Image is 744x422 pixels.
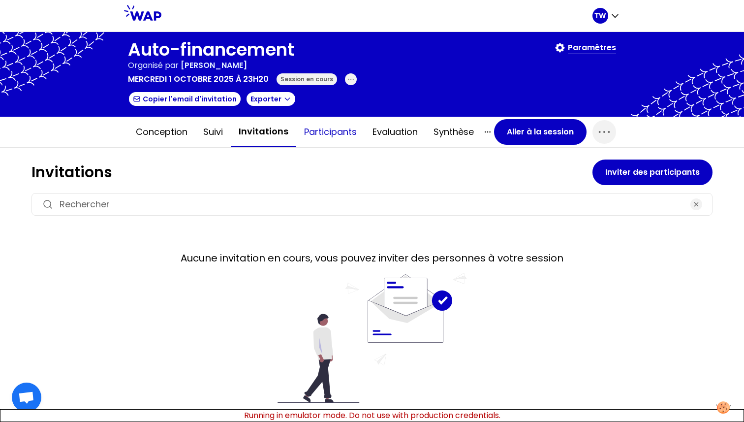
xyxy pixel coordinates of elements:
[128,73,269,85] p: mercredi 1 octobre 2025 à 23h20
[12,383,41,412] a: Ouvrir le chat
[128,91,242,107] button: Copier l'email d'invitation
[195,117,231,147] button: Suivi
[128,117,195,147] button: Conception
[60,197,684,211] input: Rechercher
[296,117,365,147] button: Participants
[592,160,713,185] button: Inviter des participants
[231,117,296,147] button: Invitations
[31,251,713,265] h2: Aucune invitation en cours, vous pouvez inviter des personnes à votre session
[277,73,337,85] div: Session en cours
[128,40,357,60] h1: Auto-financement
[365,117,426,147] button: Evaluation
[592,8,620,24] button: TW
[426,117,482,147] button: Synthèse
[594,11,606,21] p: TW
[246,91,296,107] button: Exporter
[710,395,737,420] button: Manage your preferences about cookies
[568,42,616,54] p: Paramètres
[494,119,587,145] button: Aller à la session
[31,163,592,181] h1: Invitations
[181,60,247,71] span: [PERSON_NAME]
[128,60,179,71] p: Organisé par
